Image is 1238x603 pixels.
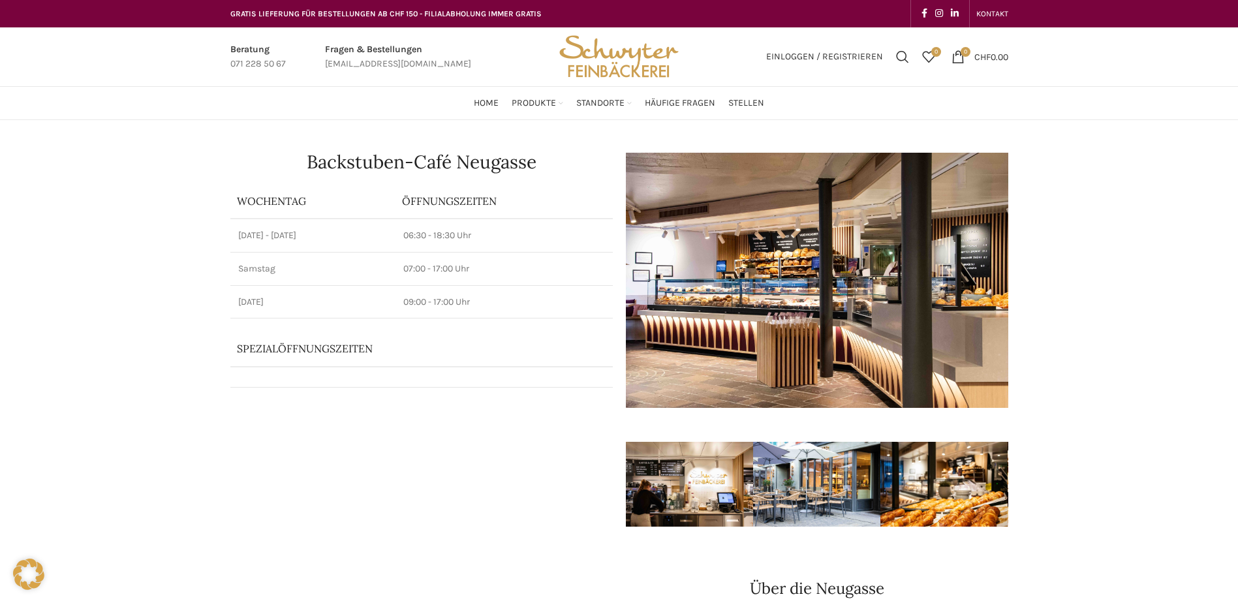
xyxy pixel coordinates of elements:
[403,296,604,309] p: 09:00 - 17:00 Uhr
[474,97,499,110] span: Home
[474,90,499,116] a: Home
[728,90,764,116] a: Stellen
[230,9,542,18] span: GRATIS LIEFERUNG FÜR BESTELLUNGEN AB CHF 150 - FILIALABHOLUNG IMMER GRATIS
[974,51,1008,62] bdi: 0.00
[230,153,613,171] h1: Backstuben-Café Neugasse
[645,97,715,110] span: Häufige Fragen
[576,90,632,116] a: Standorte
[931,5,947,23] a: Instagram social link
[576,97,625,110] span: Standorte
[645,90,715,116] a: Häufige Fragen
[728,97,764,110] span: Stellen
[224,90,1015,116] div: Main navigation
[976,1,1008,27] a: KONTAKT
[555,27,683,86] img: Bäckerei Schwyter
[238,296,388,309] p: [DATE]
[918,5,931,23] a: Facebook social link
[238,229,388,242] p: [DATE] - [DATE]
[626,581,1008,596] h2: Über die Neugasse
[760,44,890,70] a: Einloggen / Registrieren
[974,51,991,62] span: CHF
[626,442,753,527] img: schwyter-17
[970,1,1015,27] div: Secondary navigation
[890,44,916,70] a: Suchen
[238,262,388,275] p: Samstag
[916,44,942,70] a: 0
[947,5,963,23] a: Linkedin social link
[753,442,880,527] img: schwyter-61
[961,47,970,57] span: 0
[237,341,570,356] p: Spezialöffnungszeiten
[916,44,942,70] div: Meine Wunschliste
[880,442,1008,527] img: schwyter-12
[555,50,683,61] a: Site logo
[931,47,941,57] span: 0
[325,42,471,72] a: Infobox link
[403,229,604,242] p: 06:30 - 18:30 Uhr
[976,9,1008,18] span: KONTAKT
[512,90,563,116] a: Produkte
[1008,442,1135,527] img: schwyter-10
[512,97,556,110] span: Produkte
[403,262,604,275] p: 07:00 - 17:00 Uhr
[402,194,606,208] p: ÖFFNUNGSZEITEN
[230,42,286,72] a: Infobox link
[945,44,1015,70] a: 0 CHF0.00
[766,52,883,61] span: Einloggen / Registrieren
[237,194,390,208] p: Wochentag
